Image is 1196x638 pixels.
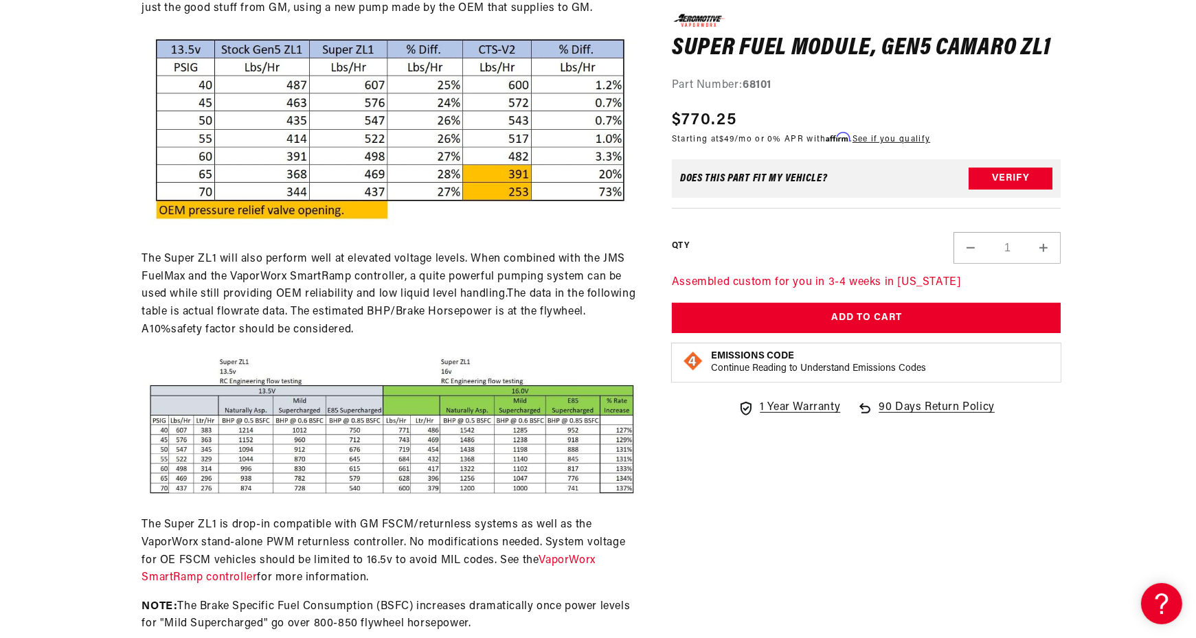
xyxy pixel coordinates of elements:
[142,601,178,612] strong: NOTE:
[969,168,1052,190] button: Verify
[743,80,771,91] strong: 68101
[672,240,689,251] label: QTY
[142,598,638,633] p: The Brake Specific Fuel Consumption (BSFC) increases dramatically once power levels for "Mild Sup...
[853,135,930,144] a: See if you qualify - Learn more about Affirm Financing (opens in modal)
[142,251,638,339] p: The Super ZL1 will also perform well at elevated voltage levels. When combined with the JMS FuelM...
[672,133,930,146] p: Starting at /mo or 0% APR with .
[150,324,171,335] span: 10%
[142,288,636,334] span: The data in the following table is actual flowrate data. The estimated BHP/Brake Horsepower is at...
[738,399,840,417] a: 1 Year Warranty
[826,132,850,142] span: Affirm
[672,302,1061,333] button: Add to Cart
[711,350,926,375] button: Emissions CodeContinue Reading to Understand Emissions Codes
[879,399,995,431] span: 90 Days Return Policy
[142,516,638,586] p: The Super ZL1 is drop-in compatible with GM FSCM/returnless systems as well as the VaporWorx stan...
[719,135,734,144] span: $49
[682,350,704,372] img: Emissions code
[711,363,926,375] p: Continue Reading to Understand Emissions Codes
[672,274,1061,292] p: Assembled custom for you in 3-4 weeks in [US_STATE]
[142,555,596,584] a: VaporWorx SmartRamp controller
[672,38,1061,60] h1: Super Fuel Module, Gen5 Camaro ZL1
[171,324,354,335] span: safety factor should be considered.
[672,77,1061,95] div: Part Number:
[672,108,736,133] span: $770.25
[711,351,794,361] strong: Emissions Code
[760,399,840,417] span: 1 Year Warranty
[680,173,828,184] div: Does This part fit My vehicle?
[857,399,995,431] a: 90 Days Return Policy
